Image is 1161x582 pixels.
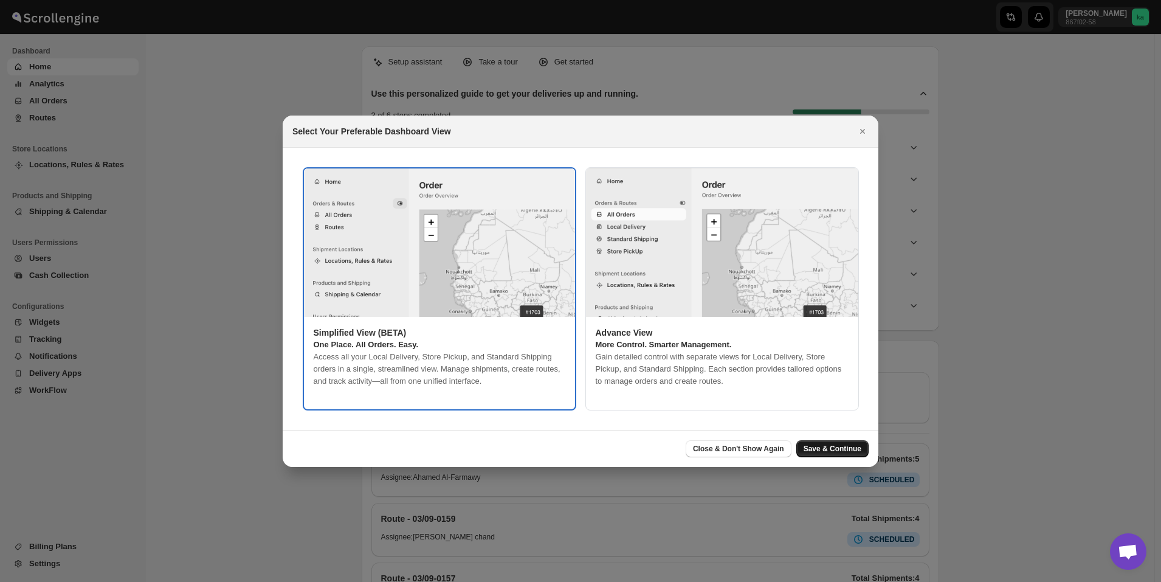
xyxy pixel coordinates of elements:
[854,123,871,140] button: Close
[596,339,849,351] p: More Control. Smarter Management.
[586,168,858,317] img: legacy
[796,440,869,457] button: Save & Continue
[596,351,849,387] p: Gain detailed control with separate views for Local Delivery, Store Pickup, and Standard Shipping...
[693,444,784,454] span: Close & Don't Show Again
[314,327,565,339] p: Simplified View (BETA)
[292,125,451,137] h2: Select Your Preferable Dashboard View
[304,168,575,317] img: simplified
[686,440,791,457] button: Close & Don't Show Again
[1110,533,1146,570] a: Open chat
[596,327,849,339] p: Advance View
[804,444,861,454] span: Save & Continue
[314,351,565,387] p: Access all your Local Delivery, Store Pickup, and Standard Shipping orders in a single, streamlin...
[314,339,565,351] p: One Place. All Orders. Easy.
